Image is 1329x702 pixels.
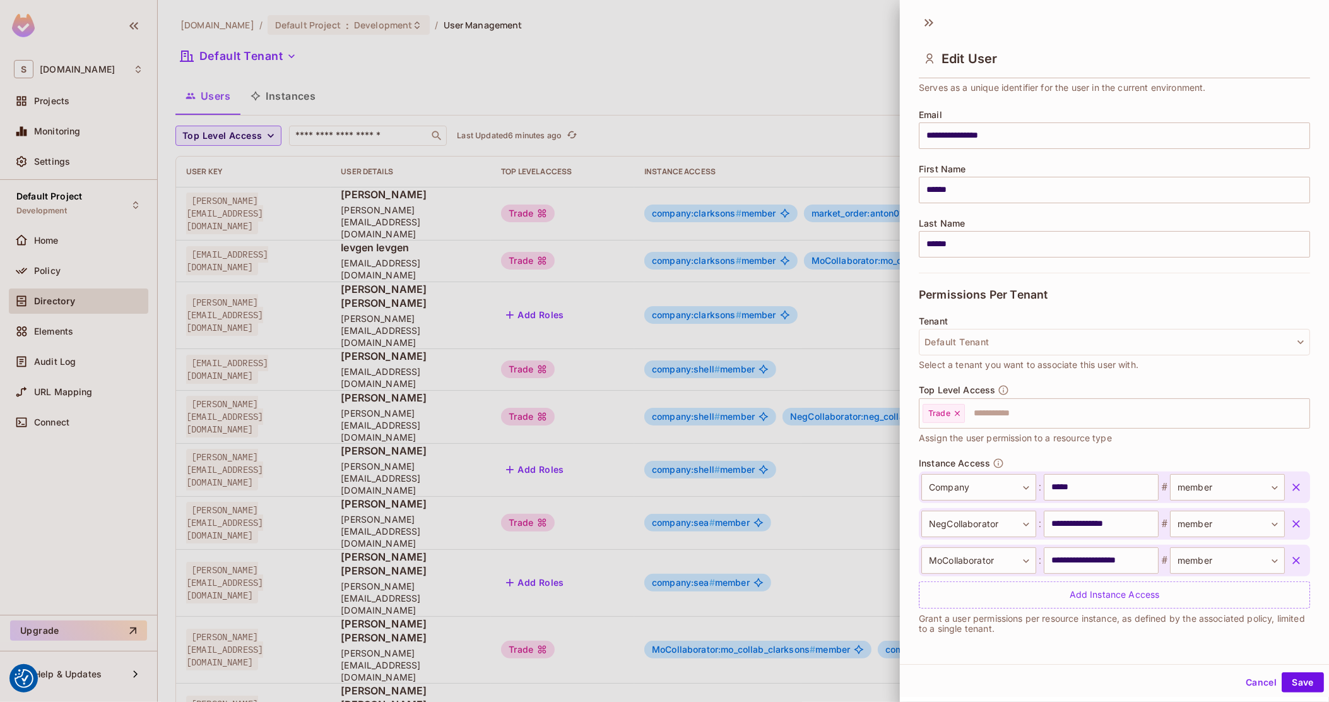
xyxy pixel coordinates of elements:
span: : [1036,480,1044,495]
div: NegCollaborator [921,511,1036,537]
button: Default Tenant [919,329,1310,355]
div: member [1170,474,1285,501]
span: Top Level Access [919,385,995,395]
span: Edit User [942,51,997,66]
span: Email [919,110,942,120]
img: Revisit consent button [15,669,33,688]
div: MoCollaborator [921,547,1036,574]
div: Company [921,474,1036,501]
span: Permissions Per Tenant [919,289,1048,301]
button: Cancel [1241,672,1282,693]
span: First Name [919,164,966,174]
button: Save [1282,672,1324,693]
span: Select a tenant you want to associate this user with. [919,358,1138,372]
span: : [1036,516,1044,532]
span: Last Name [919,218,965,229]
div: Add Instance Access [919,581,1310,609]
span: # [1159,516,1170,532]
span: Tenant [919,316,948,326]
span: : [1036,553,1044,568]
div: member [1170,547,1285,574]
span: Instance Access [919,458,990,468]
div: member [1170,511,1285,537]
p: Grant a user permissions per resource instance, as defined by the associated policy, limited to a... [919,614,1310,634]
span: Serves as a unique identifier for the user in the current environment. [919,81,1206,95]
span: # [1159,553,1170,568]
span: # [1159,480,1170,495]
span: Assign the user permission to a resource type [919,431,1112,445]
button: Open [1303,412,1306,414]
span: Trade [928,408,950,419]
div: Trade [923,404,965,423]
button: Consent Preferences [15,669,33,688]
